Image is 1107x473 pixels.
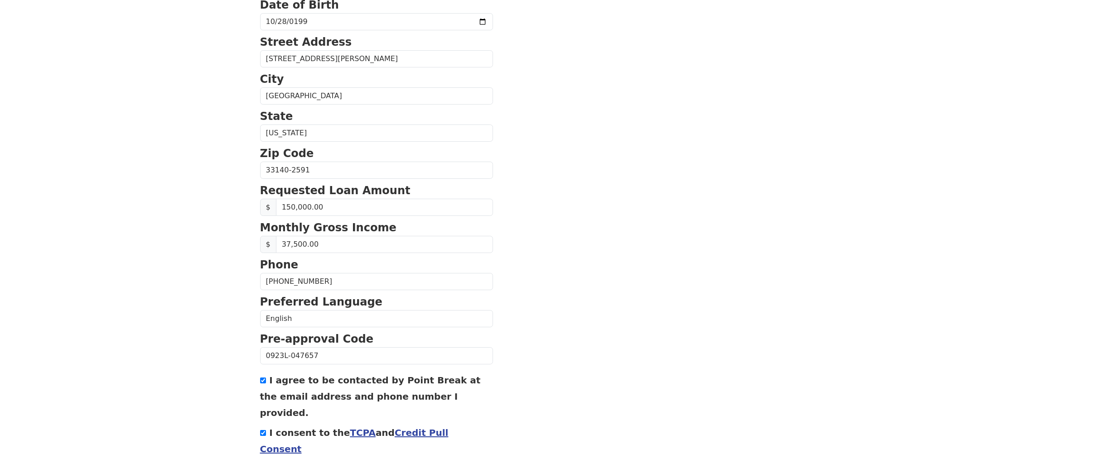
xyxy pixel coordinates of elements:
input: (___) ___-____ [260,273,493,290]
input: Monthly Gross Income [276,236,493,253]
strong: Preferred Language [260,296,382,308]
span: $ [260,236,276,253]
strong: Street Address [260,36,352,48]
input: Pre-approval Code [260,347,493,364]
input: City [260,87,493,105]
strong: Pre-approval Code [260,333,374,345]
p: Monthly Gross Income [260,220,493,236]
strong: Phone [260,258,299,271]
a: TCPA [350,427,376,438]
input: Zip Code [260,162,493,179]
strong: State [260,110,293,123]
input: Street Address [260,50,493,67]
label: I consent to the and [260,427,449,454]
strong: Zip Code [260,147,314,160]
span: $ [260,199,276,216]
input: Requested Loan Amount [276,199,493,216]
strong: Requested Loan Amount [260,184,411,197]
label: I agree to be contacted by Point Break at the email address and phone number I provided. [260,375,481,418]
strong: City [260,73,284,86]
